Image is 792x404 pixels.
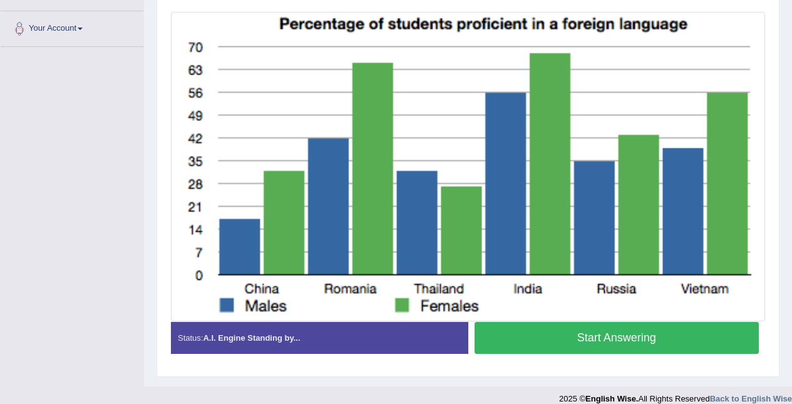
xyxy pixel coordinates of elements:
strong: English Wise. [585,394,638,403]
button: Start Answering [475,322,759,354]
strong: A.I. Engine Standing by... [203,333,300,343]
div: Status: [171,322,468,354]
a: Back to English Wise [710,394,792,403]
a: Your Account [1,11,143,43]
